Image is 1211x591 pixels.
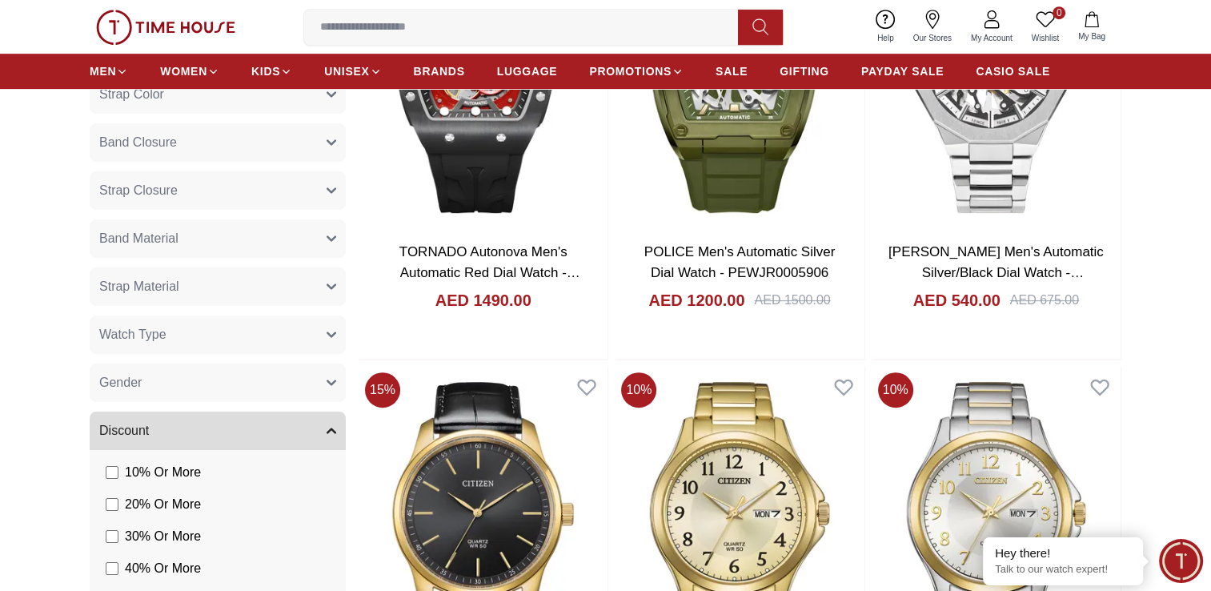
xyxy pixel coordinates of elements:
p: Talk to our watch expert! [995,563,1131,577]
button: Discount [90,412,346,450]
span: Gender [99,373,142,392]
a: POLICE Men's Automatic Silver Dial Watch - PEWJR0005906 [644,244,836,280]
button: Band Material [90,219,346,258]
span: KIDS [251,63,280,79]
a: LUGGAGE [497,57,558,86]
span: 10 % [878,372,913,408]
span: UNISEX [324,63,369,79]
div: Chat Widget [1159,539,1203,583]
img: ... [96,10,235,45]
a: SALE [716,57,748,86]
a: 0Wishlist [1022,6,1069,47]
a: WOMEN [160,57,219,86]
span: 10 % Or More [125,463,201,482]
a: GIFTING [780,57,829,86]
a: UNISEX [324,57,381,86]
span: BRANDS [414,63,465,79]
a: Help [868,6,904,47]
span: 15 % [365,372,400,408]
span: My Account [964,32,1019,44]
span: Discount [99,421,149,440]
span: Strap Material [99,277,179,296]
span: Band Closure [99,133,177,152]
button: Strap Closure [90,171,346,210]
button: My Bag [1069,8,1115,46]
span: 10 % [621,372,656,408]
a: [PERSON_NAME] Men's Automatic Silver/Black Dial Watch - LC07906.350 [888,244,1104,300]
div: Hey there! [995,545,1131,561]
input: 30% Or More [106,530,118,543]
h4: AED 1200.00 [648,289,744,312]
span: 30 % Or More [125,527,201,546]
span: Strap Color [99,85,164,104]
span: WOMEN [160,63,207,79]
button: Gender [90,364,346,402]
span: 40 % Or More [125,559,201,578]
span: Our Stores [907,32,958,44]
a: BRANDS [414,57,465,86]
span: LUGGAGE [497,63,558,79]
span: GIFTING [780,63,829,79]
span: SALE [716,63,748,79]
div: AED 675.00 [1010,291,1079,310]
span: 20 % Or More [125,495,201,514]
span: MEN [90,63,116,79]
div: AED 1500.00 [754,291,830,310]
button: Strap Color [90,75,346,114]
span: Band Material [99,229,178,248]
button: Band Closure [90,123,346,162]
span: Strap Closure [99,181,178,200]
span: CASIO SALE [976,63,1050,79]
a: KIDS [251,57,292,86]
h4: AED 1490.00 [435,289,531,312]
span: 0 [1053,6,1065,19]
span: Watch Type [99,325,166,344]
span: Help [871,32,900,44]
h4: AED 540.00 [913,289,1000,312]
span: My Bag [1072,30,1112,42]
button: Watch Type [90,316,346,354]
a: CASIO SALE [976,57,1050,86]
input: 10% Or More [106,466,118,479]
input: 20% Or More [106,498,118,511]
span: Wishlist [1025,32,1065,44]
a: TORNADO Autonova Men's Automatic Red Dial Watch - T24302-XSBB [399,244,580,300]
a: Our Stores [904,6,961,47]
a: MEN [90,57,128,86]
button: Strap Material [90,267,346,306]
a: PAYDAY SALE [861,57,944,86]
span: PROMOTIONS [589,63,672,79]
a: PROMOTIONS [589,57,684,86]
span: PAYDAY SALE [861,63,944,79]
input: 40% Or More [106,562,118,575]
